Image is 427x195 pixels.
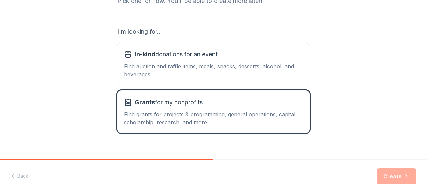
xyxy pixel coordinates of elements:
span: Grants [135,99,155,106]
button: In-kinddonations for an eventFind auction and raffle items, meals, snacks, desserts, alcohol, and... [117,42,310,85]
span: for my nonprofits [135,97,203,108]
span: donations for an event [135,49,218,60]
div: Find auction and raffle items, meals, snacks, desserts, alcohol, and beverages. [124,62,303,78]
div: Find grants for projects & programming, general operations, capital, scholarship, research, and m... [124,110,303,126]
span: In-kind [135,51,155,58]
div: I'm looking for... [117,26,310,37]
button: Grantsfor my nonprofitsFind grants for projects & programming, general operations, capital, schol... [117,90,310,133]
